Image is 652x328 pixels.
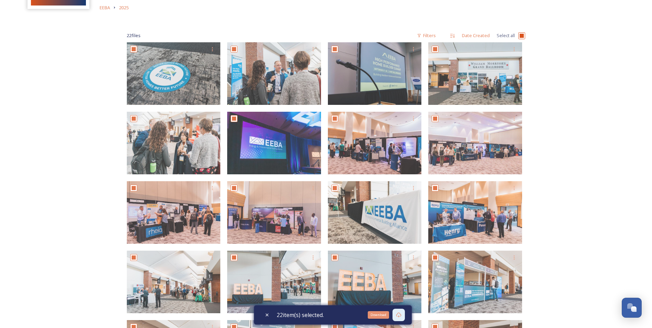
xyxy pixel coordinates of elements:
[328,112,422,174] img: EEBA_2025_Credit_Visit_Saint_Paul (15).jpg
[428,251,522,313] img: EEBA_2025_Credit_Visit_Saint_Paul (6).jpg
[227,42,321,105] img: EEBA_2025_Credit_Visit_Saint_Paul (20).jpg
[127,251,221,313] img: EEBA_2025_Credit_Visit_Saint_Paul (9).jpg
[100,4,110,11] span: EEBA
[100,3,110,12] a: EEBA
[458,29,493,42] div: Date Created
[328,181,422,244] img: EEBA_2025_Credit_Visit_Saint_Paul (11).jpg
[368,311,389,319] div: Download
[497,32,515,39] span: Select all
[127,42,221,105] img: EEBA_2025_Credit_Visit_Saint_Paul (21).jpg
[127,112,221,174] img: EEBA_2025_Credit_Visit_Saint_Paul (17).jpg
[428,42,522,105] img: EEBA_2025_Credit_Visit_Saint_Paul (18).jpg
[227,112,321,174] img: EEBA_2025_Credit_Visit_Saint_Paul (16).jpg
[328,42,422,105] img: EEBA_2025_Credit_Visit_Saint_Paul (19).jpg
[277,311,324,319] span: 22 item(s) selected.
[227,251,321,313] img: EEBA_2025_Credit_Visit_Saint_Paul (8).jpg
[428,112,522,174] img: EEBA_2025_Credit_Visit_Saint_Paul (14).jpg
[127,32,141,39] span: 22 file s
[119,3,129,12] a: 2025
[227,181,321,244] img: EEBA_2025_Credit_Visit_Saint_Paul (12).jpg
[413,29,439,42] div: Filters
[328,251,422,313] img: EEBA_2025_Credit_Visit_Saint_Paul (7).jpg
[127,181,221,244] img: EEBA_2025_Credit_Visit_Saint_Paul (13).jpg
[428,181,522,244] img: EEBA_2025_Credit_Visit_Saint_Paul (10).jpg
[119,4,129,11] span: 2025
[622,298,642,318] button: Open Chat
